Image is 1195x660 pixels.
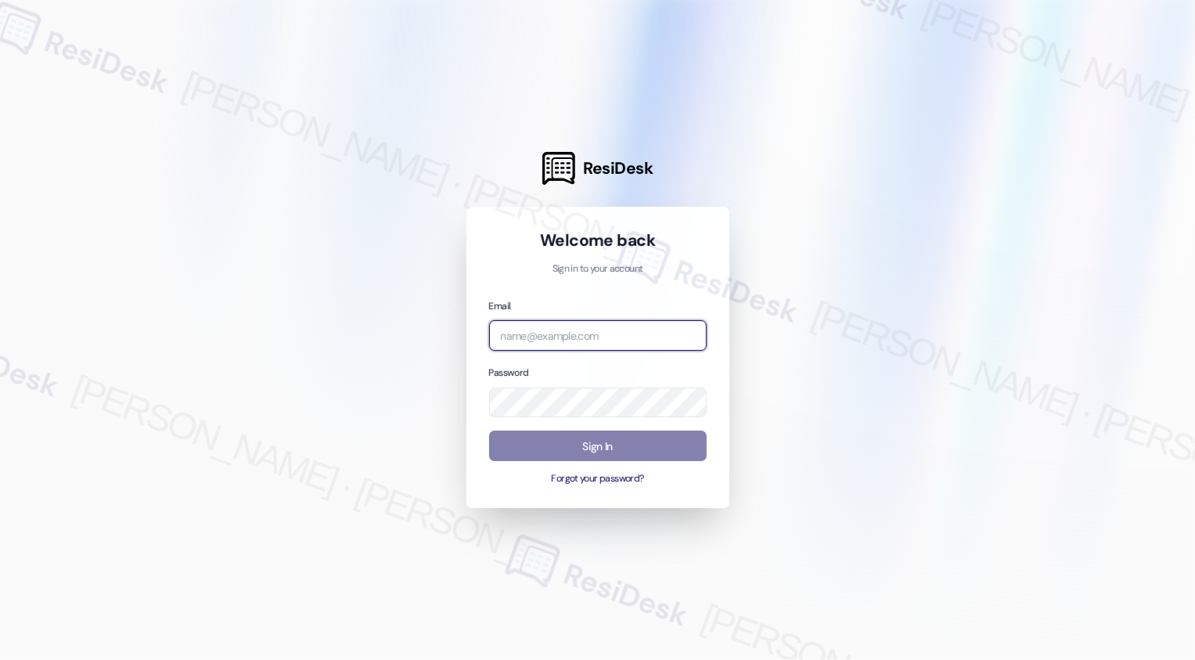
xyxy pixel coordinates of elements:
[489,300,511,312] label: Email
[489,320,707,351] input: name@example.com
[489,431,707,461] button: Sign In
[489,366,529,379] label: Password
[489,229,707,251] h1: Welcome back
[489,262,707,276] p: Sign in to your account
[489,472,707,486] button: Forgot your password?
[542,152,575,185] img: ResiDesk Logo
[583,157,653,179] span: ResiDesk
